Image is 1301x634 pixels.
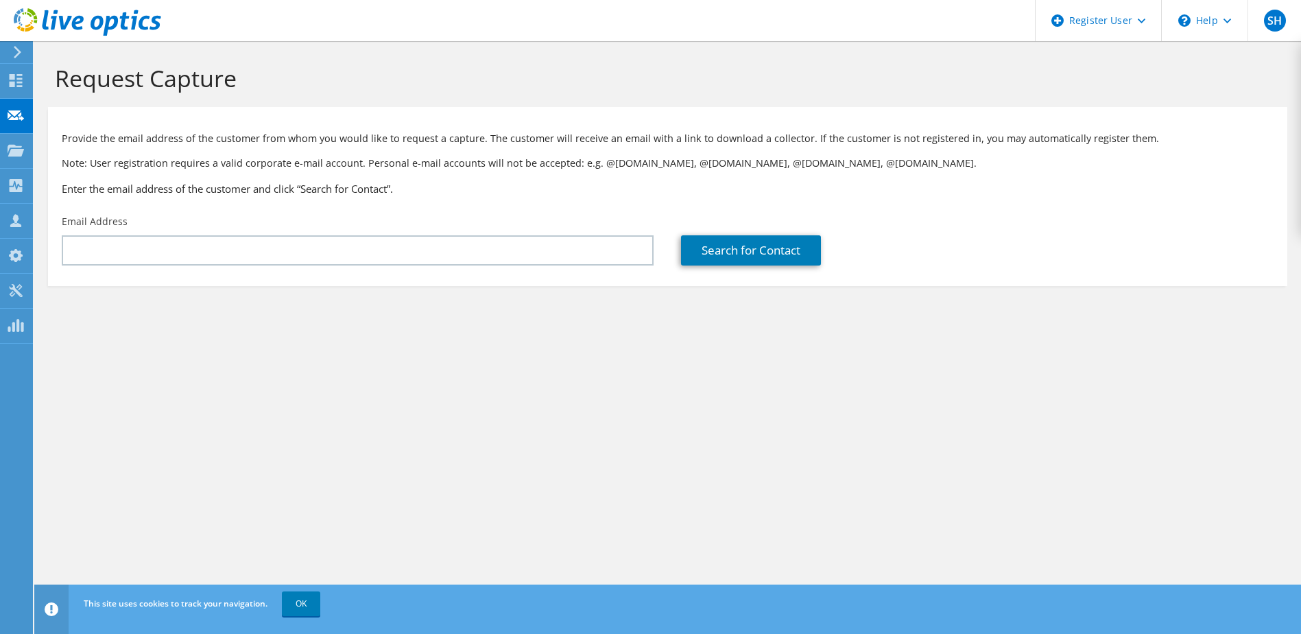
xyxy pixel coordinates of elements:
[282,591,320,616] a: OK
[55,64,1274,93] h1: Request Capture
[1178,14,1191,27] svg: \n
[62,181,1274,196] h3: Enter the email address of the customer and click “Search for Contact”.
[62,215,128,228] label: Email Address
[84,598,267,609] span: This site uses cookies to track your navigation.
[62,156,1274,171] p: Note: User registration requires a valid corporate e-mail account. Personal e-mail accounts will ...
[681,235,821,266] a: Search for Contact
[62,131,1274,146] p: Provide the email address of the customer from whom you would like to request a capture. The cust...
[1264,10,1286,32] span: SH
